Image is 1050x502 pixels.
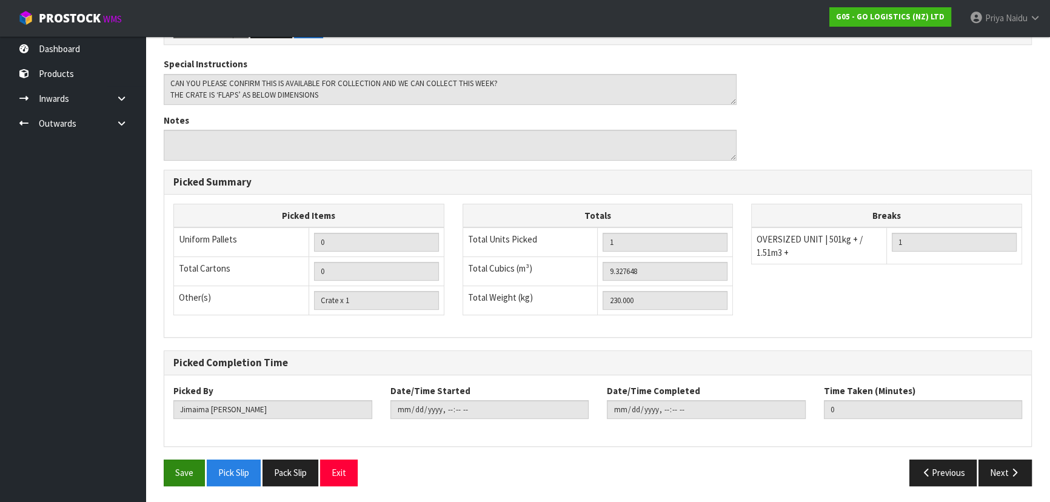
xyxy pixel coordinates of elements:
[463,257,598,286] td: Total Cubics (m³)
[174,286,309,315] td: Other(s)
[174,257,309,286] td: Total Cartons
[262,460,318,486] button: Pack Slip
[909,460,977,486] button: Previous
[18,10,33,25] img: cube-alt.png
[164,58,247,70] label: Special Instructions
[174,227,309,257] td: Uniform Pallets
[757,233,863,258] span: OVERSIZED UNIT | 501kg + / 1.51m3 +
[824,384,915,397] label: Time Taken (Minutes)
[985,12,1004,24] span: Priya
[207,460,261,486] button: Pick Slip
[836,12,945,22] strong: G05 - GO LOGISTICS (NZ) LTD
[103,13,122,25] small: WMS
[173,384,213,397] label: Picked By
[607,384,700,397] label: Date/Time Completed
[1006,12,1028,24] span: Naidu
[752,204,1022,227] th: Breaks
[164,114,189,127] label: Notes
[314,262,439,281] input: OUTERS TOTAL = CTN
[390,384,470,397] label: Date/Time Started
[173,400,372,419] input: Picked By
[164,460,205,486] button: Save
[39,10,101,26] span: ProStock
[173,357,1022,369] h3: Picked Completion Time
[463,286,598,315] td: Total Weight (kg)
[314,233,439,252] input: UNIFORM P LINES
[320,460,358,486] button: Exit
[463,204,733,227] th: Totals
[824,400,1023,419] input: Time Taken
[463,227,598,257] td: Total Units Picked
[829,7,951,27] a: G05 - GO LOGISTICS (NZ) LTD
[173,176,1022,188] h3: Picked Summary
[174,204,444,227] th: Picked Items
[978,460,1032,486] button: Next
